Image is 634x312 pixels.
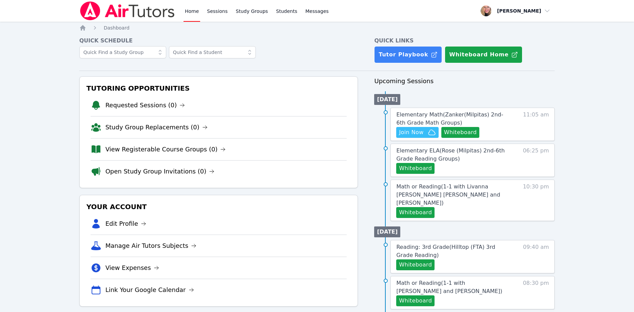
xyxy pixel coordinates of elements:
[396,147,511,163] a: Elementary ELA(Rose (Milpitas) 2nd-6th Grade Reading Groups)
[374,94,400,105] li: [DATE]
[396,259,435,270] button: Whiteboard
[105,145,226,154] a: View Registerable Course Groups (0)
[105,263,159,273] a: View Expenses
[396,111,503,126] span: Elementary Math ( Zanker(Milpitas) 2nd-6th Grade Math Groups )
[79,46,166,58] input: Quick Find a Study Group
[105,241,197,251] a: Manage Air Tutors Subjects
[396,207,435,218] button: Whiteboard
[105,219,147,228] a: Edit Profile
[85,82,352,94] h3: Tutoring Opportunities
[169,46,256,58] input: Quick Find a Student
[79,24,555,31] nav: Breadcrumb
[104,24,130,31] a: Dashboard
[374,46,442,63] a: Tutor Playbook
[396,279,511,295] a: Math or Reading(1-1 with [PERSON_NAME] and [PERSON_NAME])
[105,167,215,176] a: Open Study Group Invitations (0)
[396,127,438,138] button: Join Now
[399,128,423,136] span: Join Now
[396,280,502,294] span: Math or Reading ( 1-1 with [PERSON_NAME] and [PERSON_NAME] )
[104,25,130,31] span: Dashboard
[105,123,208,132] a: Study Group Replacements (0)
[79,1,175,20] img: Air Tutors
[396,244,495,258] span: Reading: 3rd Grade ( Hilltop (FTA) 3rd Grade Reading )
[374,76,555,86] h3: Upcoming Sessions
[85,201,352,213] h3: Your Account
[523,183,549,218] span: 10:30 pm
[396,243,511,259] a: Reading: 3rd Grade(Hilltop (FTA) 3rd Grade Reading)
[105,285,194,295] a: Link Your Google Calendar
[445,46,522,63] button: Whiteboard Home
[396,295,435,306] button: Whiteboard
[374,226,400,237] li: [DATE]
[396,111,511,127] a: Elementary Math(Zanker(Milpitas) 2nd-6th Grade Math Groups)
[79,37,358,45] h4: Quick Schedule
[523,243,549,270] span: 09:40 am
[523,111,549,138] span: 11:05 am
[305,8,329,15] span: Messages
[396,163,435,174] button: Whiteboard
[396,183,500,206] span: Math or Reading ( 1-1 with Livanna [PERSON_NAME] [PERSON_NAME] and [PERSON_NAME] )
[374,37,555,45] h4: Quick Links
[396,183,511,207] a: Math or Reading(1-1 with Livanna [PERSON_NAME] [PERSON_NAME] and [PERSON_NAME])
[441,127,480,138] button: Whiteboard
[523,279,549,306] span: 08:30 pm
[396,147,504,162] span: Elementary ELA ( Rose (Milpitas) 2nd-6th Grade Reading Groups )
[105,100,185,110] a: Requested Sessions (0)
[523,147,549,174] span: 06:25 pm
